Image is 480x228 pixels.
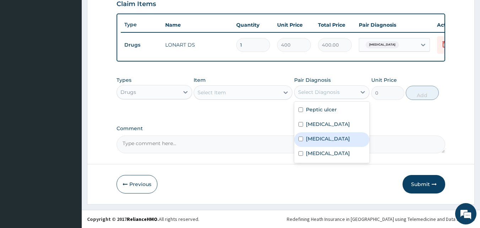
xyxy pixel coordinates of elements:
th: Quantity [233,18,274,32]
div: Redefining Heath Insurance in [GEOGRAPHIC_DATA] using Telemedicine and Data Science! [287,216,475,223]
label: [MEDICAL_DATA] [306,135,350,142]
span: We're online! [41,69,98,140]
textarea: Type your message and hit 'Enter' [4,152,135,177]
label: Peptic ulcer [306,106,337,113]
a: RelianceHMO [127,216,157,222]
label: [MEDICAL_DATA] [306,150,350,157]
button: Submit [403,175,445,193]
th: Actions [433,18,469,32]
th: Name [162,18,233,32]
td: LONART DS [162,38,233,52]
button: Add [406,86,439,100]
label: Unit Price [371,76,397,84]
label: Comment [117,126,446,132]
span: [MEDICAL_DATA] [366,41,399,48]
div: Drugs [120,89,136,96]
label: [MEDICAL_DATA] [306,121,350,128]
th: Pair Diagnosis [355,18,433,32]
label: Types [117,77,131,83]
th: Unit Price [274,18,314,32]
strong: Copyright © 2017 . [87,216,159,222]
th: Type [121,18,162,31]
div: Chat with us now [37,40,119,49]
td: Drugs [121,38,162,52]
button: Previous [117,175,157,193]
label: Item [194,76,206,84]
img: d_794563401_company_1708531726252_794563401 [13,36,29,53]
footer: All rights reserved. [82,210,480,228]
h3: Claim Items [117,0,156,8]
div: Select Item [198,89,226,96]
th: Total Price [314,18,355,32]
label: Pair Diagnosis [294,76,331,84]
div: Minimize live chat window [117,4,134,21]
div: Select Diagnosis [298,89,340,96]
